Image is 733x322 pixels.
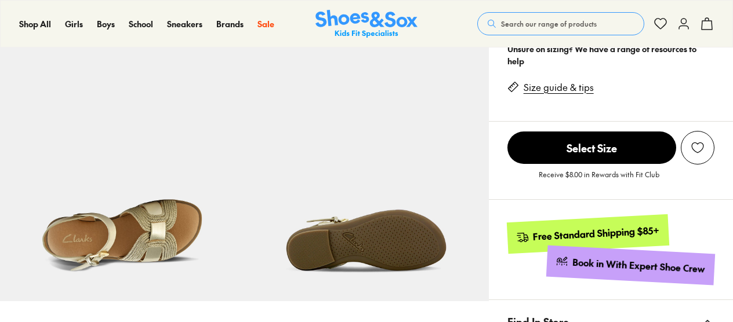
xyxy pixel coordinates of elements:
img: SNS_Logo_Responsive.svg [315,10,418,38]
a: Book in With Expert Shoe Crew [546,246,715,286]
button: Select Size [507,131,676,164]
a: Size guide & tips [524,81,594,94]
a: Free Standard Shipping $85+ [506,214,669,254]
a: Brands [216,18,244,30]
span: Select Size [507,131,676,164]
a: Sale [257,18,274,30]
button: Search our range of products [477,12,644,35]
a: Sneakers [167,18,202,30]
button: Add to Wishlist [681,131,714,164]
span: Search our range of products [501,19,597,29]
a: School [129,18,153,30]
div: Book in With Expert Shoe Crew [572,256,706,276]
p: Receive $8.00 in Rewards with Fit Club [539,169,659,190]
a: Girls [65,18,83,30]
a: Shop All [19,18,51,30]
a: Shoes & Sox [315,10,418,38]
a: Boys [97,18,115,30]
div: Unsure on sizing? We have a range of resources to help [507,43,714,67]
div: Free Standard Shipping $85+ [532,224,659,243]
img: 9-553875_1 [244,57,488,301]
